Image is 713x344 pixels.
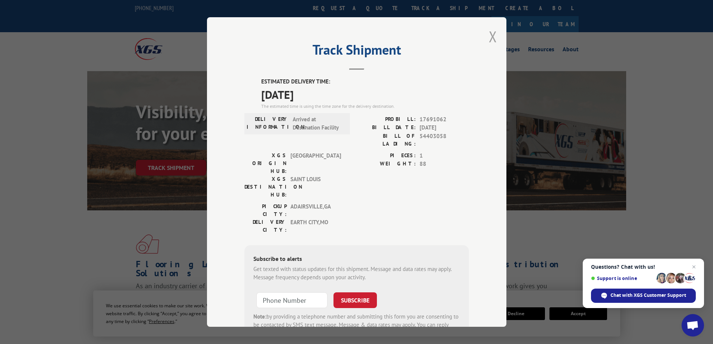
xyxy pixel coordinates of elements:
div: by providing a telephone number and submitting this form you are consenting to be contacted by SM... [253,313,460,338]
label: DELIVERY CITY: [244,218,287,234]
label: PROBILL: [357,115,416,124]
label: ESTIMATED DELIVERY TIME: [261,77,469,86]
span: Chat with XGS Customer Support [610,292,686,299]
span: [GEOGRAPHIC_DATA] [290,152,341,175]
input: Phone Number [256,292,327,308]
span: Support is online [591,275,654,281]
label: PIECES: [357,152,416,160]
strong: Note: [253,313,266,320]
span: 88 [420,160,469,168]
span: [DATE] [261,86,469,103]
button: Close modal [489,27,497,46]
label: PICKUP CITY: [244,203,287,218]
label: BILL OF LADING: [357,132,416,148]
div: The estimated time is using the time zone for the delivery destination. [261,103,469,110]
span: Close chat [689,262,698,271]
div: Chat with XGS Customer Support [591,289,696,303]
span: EARTH CITY , MO [290,218,341,234]
label: BILL DATE: [357,124,416,132]
label: DELIVERY INFORMATION: [247,115,289,132]
span: SAINT LOUIS [290,175,341,199]
div: Subscribe to alerts [253,254,460,265]
button: SUBSCRIBE [333,292,377,308]
label: XGS DESTINATION HUB: [244,175,287,199]
h2: Track Shipment [244,45,469,59]
div: Open chat [682,314,704,337]
label: WEIGHT: [357,160,416,168]
div: Get texted with status updates for this shipment. Message and data rates may apply. Message frequ... [253,265,460,282]
span: Arrived at Destination Facility [293,115,343,132]
span: 17691062 [420,115,469,124]
span: [DATE] [420,124,469,132]
span: ADAIRSVILLE , GA [290,203,341,218]
span: 54403058 [420,132,469,148]
span: 1 [420,152,469,160]
label: XGS ORIGIN HUB: [244,152,287,175]
span: Questions? Chat with us! [591,264,696,270]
